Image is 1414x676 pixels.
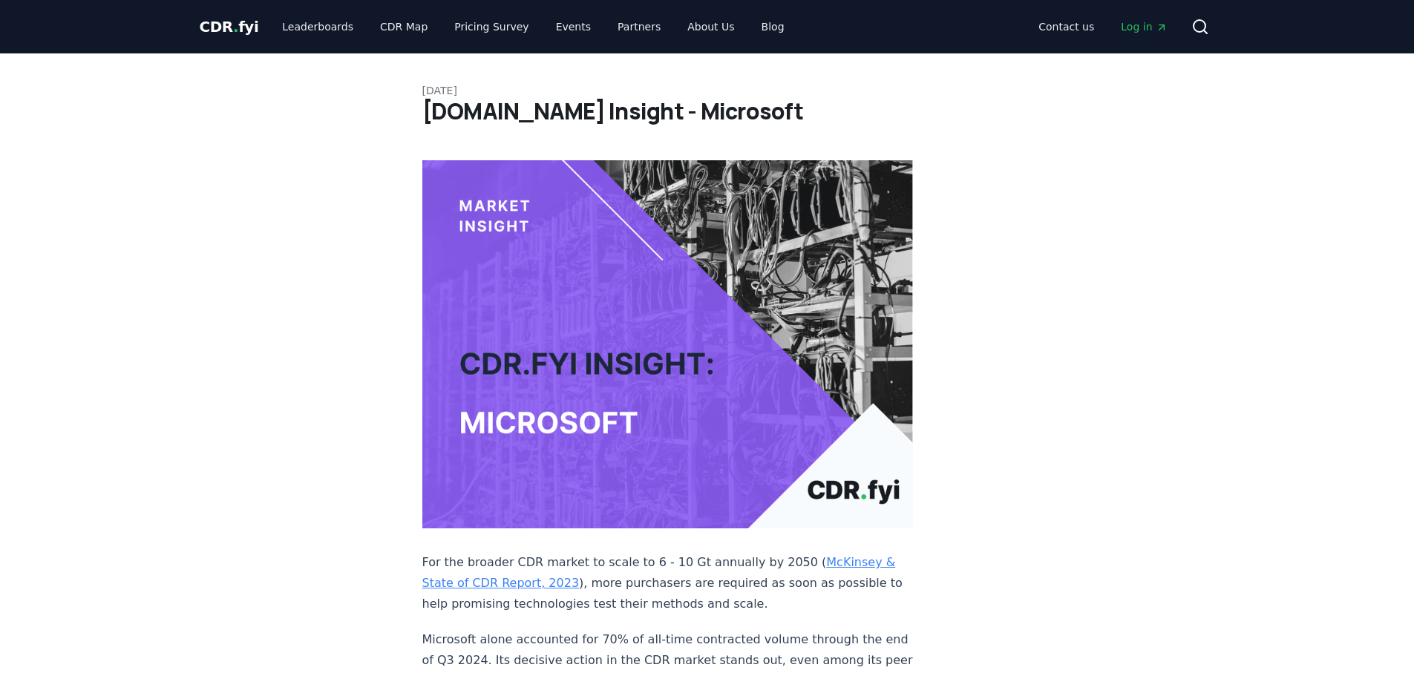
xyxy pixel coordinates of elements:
img: blog post image [422,160,914,528]
nav: Main [1027,13,1179,40]
a: About Us [675,13,746,40]
p: [DATE] [422,83,992,98]
a: CDR.fyi [200,16,259,37]
a: Partners [606,13,672,40]
a: Contact us [1027,13,1106,40]
h1: [DOMAIN_NAME] Insight - Microsoft [422,98,992,125]
span: . [233,18,238,36]
span: Log in [1121,19,1167,34]
a: Blog [750,13,796,40]
a: CDR Map [368,13,439,40]
a: Leaderboards [270,13,365,40]
nav: Main [270,13,796,40]
a: Events [544,13,603,40]
a: Log in [1109,13,1179,40]
span: CDR fyi [200,18,259,36]
a: Pricing Survey [442,13,540,40]
p: For the broader CDR market to scale to 6 - 10 Gt annually by 2050 ( ), more purchasers are requir... [422,552,914,614]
